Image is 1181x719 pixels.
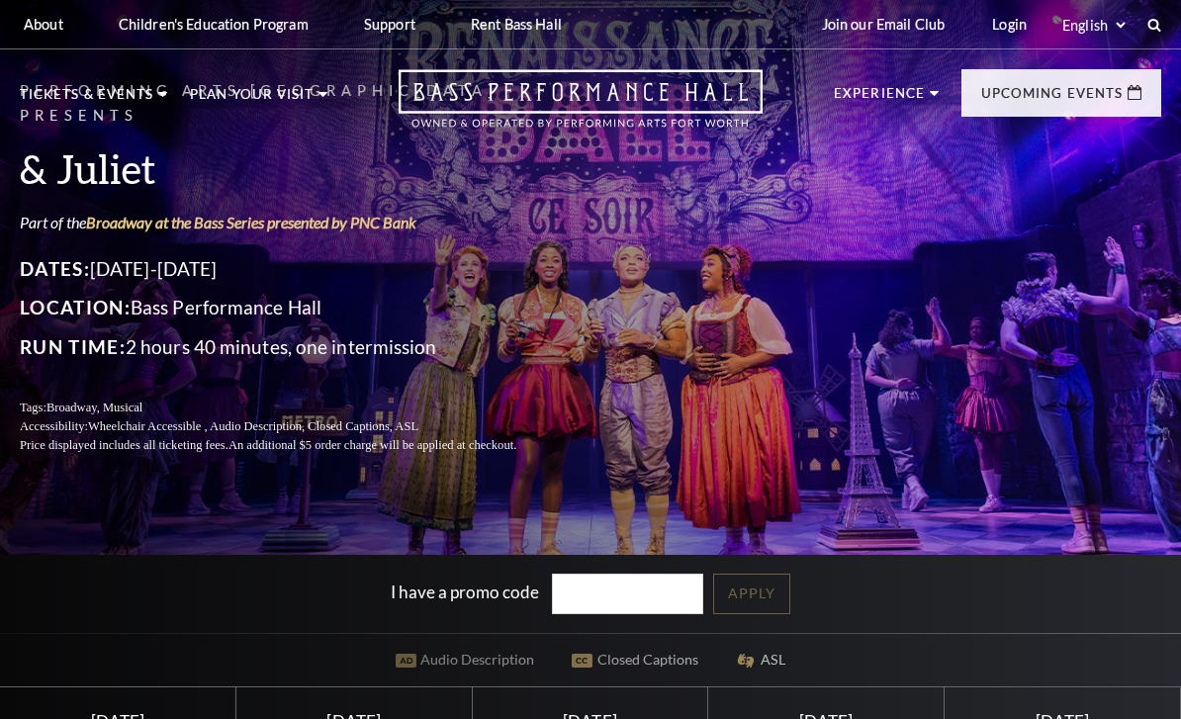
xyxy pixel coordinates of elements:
[20,88,153,112] p: Tickets & Events
[364,16,415,33] p: Support
[20,296,131,318] span: Location:
[20,399,564,417] p: Tags:
[20,335,126,358] span: Run Time:
[981,87,1123,111] p: Upcoming Events
[20,417,564,436] p: Accessibility:
[228,438,516,452] span: An additional $5 order charge will be applied at checkout.
[46,401,142,414] span: Broadway, Musical
[190,88,314,112] p: Plan Your Visit
[391,582,539,602] label: I have a promo code
[20,331,564,363] p: 2 hours 40 minutes, one intermission
[20,436,564,455] p: Price displayed includes all ticketing fees.
[20,292,564,323] p: Bass Performance Hall
[471,16,562,33] p: Rent Bass Hall
[88,419,418,433] span: Wheelchair Accessible , Audio Description, Closed Captions, ASL
[20,212,564,233] p: Part of the
[86,213,416,231] a: Broadway at the Bass Series presented by PNC Bank
[20,143,564,194] h3: & Juliet
[834,87,925,111] p: Experience
[20,253,564,285] p: [DATE]-[DATE]
[119,16,309,33] p: Children's Education Program
[20,257,90,280] span: Dates:
[24,16,63,33] p: About
[1058,16,1129,35] select: Select:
